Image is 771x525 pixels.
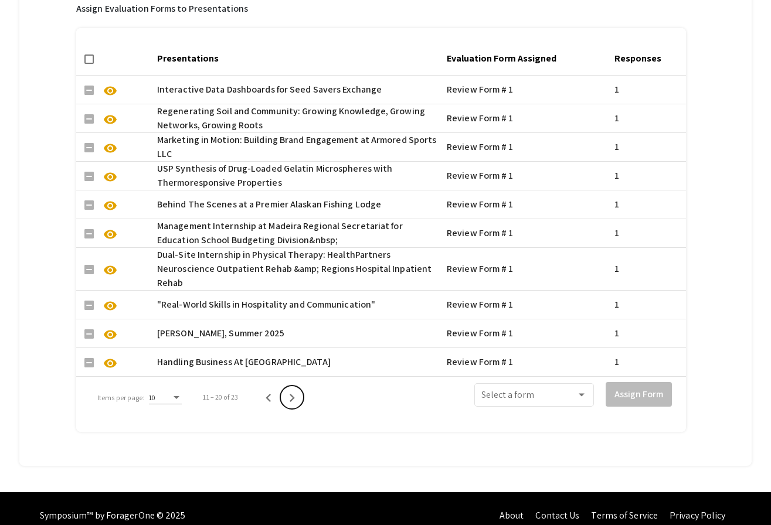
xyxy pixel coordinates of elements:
mat-cell: 1 [610,291,686,319]
button: Next page [280,386,304,409]
span: 10 [149,393,155,402]
mat-cell: 1 [610,162,686,190]
a: Terms of Service [591,509,658,521]
iframe: Chat [9,472,50,516]
button: visibility [99,193,122,216]
button: Assign Form [606,382,672,407]
mat-cell: 1 [610,319,686,347]
mat-cell: 1 [610,348,686,376]
mat-cell: Review Form # 1 [442,255,610,283]
span: visibility [103,84,117,98]
button: visibility [99,293,122,316]
span: Behind The Scenes at a Premier Alaskan Fishing Lodge [157,197,381,212]
span: visibility [103,170,117,184]
span: visibility [103,328,117,342]
button: visibility [99,221,122,245]
span: visibility [103,227,117,241]
button: visibility [99,257,122,281]
span: Marketing in Motion: Building Brand Engagement at Armored Sports LLC [157,133,437,161]
mat-cell: 1 [610,76,686,104]
mat-cell: Review Form # 1 [442,76,610,104]
span: Management Internship at Madeira Regional Secretariat for Education School Budgeting Division&nbsp; [157,219,437,247]
span: [PERSON_NAME], Summer 2025 [157,326,285,340]
mat-cell: 1 [610,255,686,283]
button: visibility [99,322,122,345]
h6: Assign Evaluation Forms to Presentations [76,3,686,14]
mat-cell: Review Form # 1 [442,133,610,161]
mat-cell: 1 [610,133,686,161]
button: Previous page [257,386,280,409]
mat-cell: Review Form # 1 [442,219,610,247]
mat-cell: 1 [610,190,686,219]
mat-cell: Review Form # 1 [442,348,610,376]
span: visibility [103,141,117,155]
span: USP Synthesis of Drug-Loaded Gelatin Microspheres with Thermoresponsive Properties [157,162,437,190]
div: Evaluation Form Assigned [447,52,556,66]
mat-cell: Review Form # 1 [442,104,610,132]
button: visibility [99,164,122,187]
span: visibility [103,356,117,370]
span: visibility [103,112,117,127]
button: visibility [99,135,122,159]
span: Interactive Data Dashboards for Seed Savers Exchange [157,83,382,97]
span: Dual-Site Internship in Physical Therapy: HealthPartners Neuroscience Outpatient Rehab &amp; Regi... [157,248,437,290]
mat-cell: 1 [610,219,686,247]
span: Handling Business At [GEOGRAPHIC_DATA] [157,355,331,369]
span: visibility [103,299,117,313]
a: Contact Us [535,509,579,521]
div: 11 – 20 of 23 [203,392,237,403]
mat-cell: Review Form # 1 [442,190,610,219]
a: About [500,509,524,521]
span: Regenerating Soil and Community: Growing Knowledge, Growing Networks, Growing Roots [157,104,437,132]
mat-cell: Review Form # 1 [442,162,610,190]
button: visibility [99,350,122,374]
div: Presentations [157,52,219,66]
span: "Real-World Skills in Hospitality and Communication" [157,298,375,312]
span: visibility [103,199,117,213]
span: visibility [103,263,117,277]
mat-select: Items per page: [149,394,182,402]
mat-cell: Review Form # 1 [442,319,610,347]
div: Responses [614,52,672,66]
button: visibility [99,78,122,101]
div: Presentations [157,52,229,66]
mat-cell: Review Form # 1 [442,291,610,319]
div: Evaluation Form Assigned [447,52,567,66]
button: visibility [99,107,122,130]
div: Responses [614,52,661,66]
mat-cell: 1 [610,104,686,132]
a: Privacy Policy [670,509,725,521]
mat-paginator: Select page [90,381,372,414]
div: Items per page: [97,393,145,403]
